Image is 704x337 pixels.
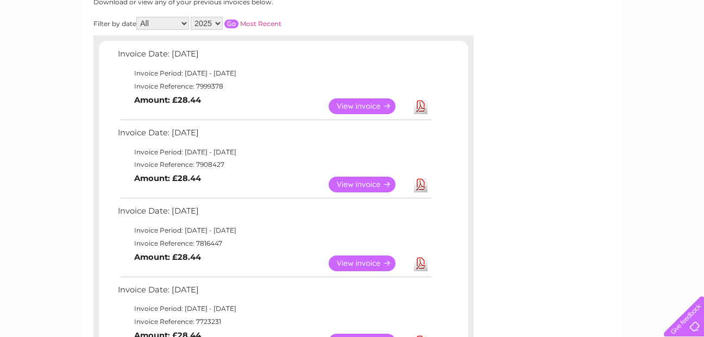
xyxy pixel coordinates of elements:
[134,95,201,105] b: Amount: £28.44
[115,204,433,224] td: Invoice Date: [DATE]
[115,126,433,146] td: Invoice Date: [DATE]
[93,17,379,30] div: Filter by date
[240,20,281,28] a: Most Recent
[414,98,428,114] a: Download
[115,47,433,67] td: Invoice Date: [DATE]
[134,173,201,183] b: Amount: £28.44
[115,224,433,237] td: Invoice Period: [DATE] - [DATE]
[570,46,603,54] a: Telecoms
[24,28,80,61] img: logo.png
[96,6,609,53] div: Clear Business is a trading name of Verastar Limited (registered in [GEOGRAPHIC_DATA] No. 3667643...
[609,46,625,54] a: Blog
[329,255,408,271] a: View
[499,5,574,19] a: 0333 014 3131
[115,158,433,171] td: Invoice Reference: 7908427
[668,46,694,54] a: Log out
[115,80,433,93] td: Invoice Reference: 7999378
[134,252,201,262] b: Amount: £28.44
[513,46,533,54] a: Water
[115,315,433,328] td: Invoice Reference: 7723231
[632,46,658,54] a: Contact
[115,283,433,303] td: Invoice Date: [DATE]
[115,302,433,315] td: Invoice Period: [DATE] - [DATE]
[414,177,428,192] a: Download
[115,237,433,250] td: Invoice Reference: 7816447
[329,98,408,114] a: View
[115,67,433,80] td: Invoice Period: [DATE] - [DATE]
[414,255,428,271] a: Download
[540,46,564,54] a: Energy
[329,177,408,192] a: View
[115,146,433,159] td: Invoice Period: [DATE] - [DATE]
